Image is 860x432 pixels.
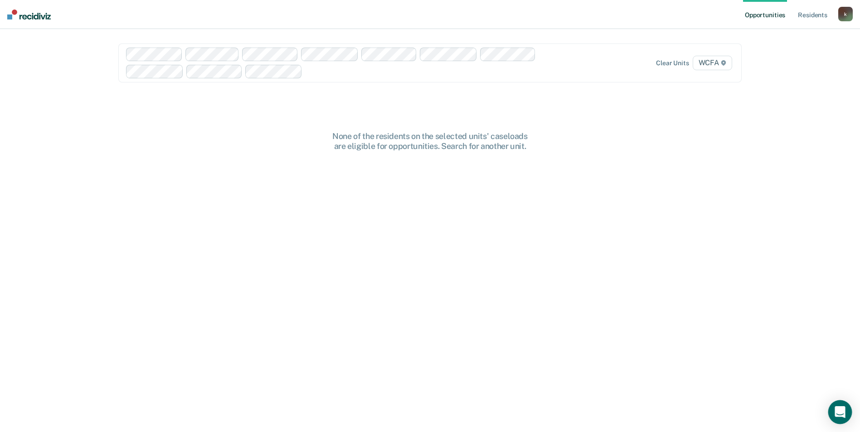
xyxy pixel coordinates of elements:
[656,59,689,67] div: Clear units
[285,131,575,151] div: None of the residents on the selected units' caseloads are eligible for opportunities. Search for...
[693,56,732,70] span: WCFA
[838,7,853,21] button: k
[7,10,51,19] img: Recidiviz
[828,400,852,424] div: Open Intercom Messenger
